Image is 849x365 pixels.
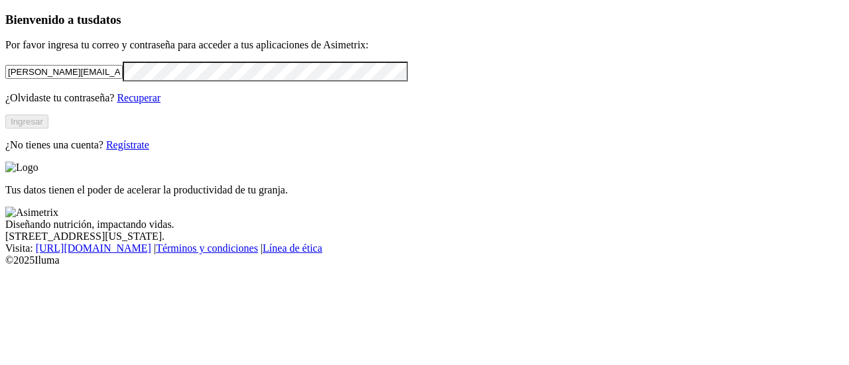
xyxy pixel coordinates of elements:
img: Asimetrix [5,207,58,219]
div: Visita : | | [5,242,844,254]
p: Por favor ingresa tu correo y contraseña para acceder a tus aplicaciones de Asimetrix: [5,39,844,51]
a: Recuperar [117,92,161,103]
button: Ingresar [5,115,48,129]
p: ¿Olvidaste tu contraseña? [5,92,844,104]
div: [STREET_ADDRESS][US_STATE]. [5,231,844,242]
h3: Bienvenido a tus [5,13,844,27]
input: Tu correo [5,65,123,79]
div: © 2025 Iluma [5,254,844,266]
a: Regístrate [106,139,149,150]
p: ¿No tienes una cuenta? [5,139,844,151]
span: datos [93,13,121,26]
p: Tus datos tienen el poder de acelerar la productividad de tu granja. [5,184,844,196]
a: Línea de ética [263,242,322,254]
div: Diseñando nutrición, impactando vidas. [5,219,844,231]
a: Términos y condiciones [156,242,258,254]
img: Logo [5,162,38,174]
a: [URL][DOMAIN_NAME] [36,242,151,254]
